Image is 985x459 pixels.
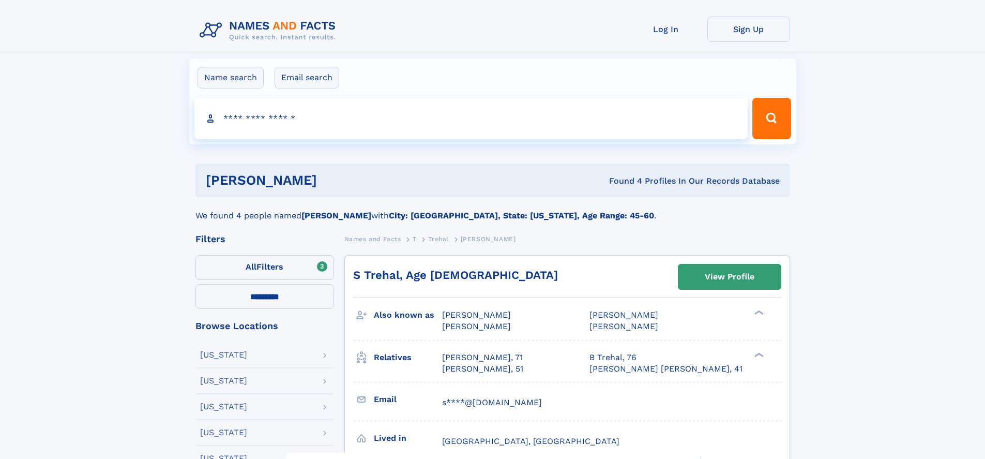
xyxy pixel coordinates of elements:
[389,211,654,220] b: City: [GEOGRAPHIC_DATA], State: [US_STATE], Age Range: 45-60
[200,351,247,359] div: [US_STATE]
[200,377,247,385] div: [US_STATE]
[413,235,417,243] span: T
[442,436,619,446] span: [GEOGRAPHIC_DATA], [GEOGRAPHIC_DATA]
[374,391,442,408] h3: Email
[589,352,637,363] a: B Trehal, 76
[461,235,516,243] span: [PERSON_NAME]
[442,310,511,320] span: [PERSON_NAME]
[707,17,790,42] a: Sign Up
[428,232,449,245] a: Trehal
[206,174,463,187] h1: [PERSON_NAME]
[625,17,707,42] a: Log In
[463,175,780,187] div: Found 4 Profiles In Our Records Database
[589,310,658,320] span: [PERSON_NAME]
[442,321,511,331] span: [PERSON_NAME]
[200,428,247,437] div: [US_STATE]
[428,235,449,243] span: Trehal
[301,211,371,220] b: [PERSON_NAME]
[344,232,401,245] a: Names and Facts
[442,363,523,375] a: [PERSON_NAME], 51
[275,67,339,88] label: Email search
[705,265,754,289] div: View Profile
[194,98,748,139] input: search input
[752,351,764,358] div: ❯
[198,67,264,88] label: Name search
[678,264,781,289] a: View Profile
[374,306,442,324] h3: Also known as
[195,255,334,280] label: Filters
[374,349,442,366] h3: Relatives
[589,363,742,375] a: [PERSON_NAME] [PERSON_NAME], 41
[195,234,334,244] div: Filters
[200,403,247,411] div: [US_STATE]
[442,352,523,363] a: [PERSON_NAME], 71
[246,262,256,272] span: All
[195,321,334,331] div: Browse Locations
[195,197,790,222] div: We found 4 people named with .
[195,17,344,45] img: Logo Names and Facts
[374,430,442,447] h3: Lived in
[752,309,764,316] div: ❯
[413,232,417,245] a: T
[589,321,658,331] span: [PERSON_NAME]
[353,269,558,282] a: S Trehal, Age [DEMOGRAPHIC_DATA]
[752,98,791,139] button: Search Button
